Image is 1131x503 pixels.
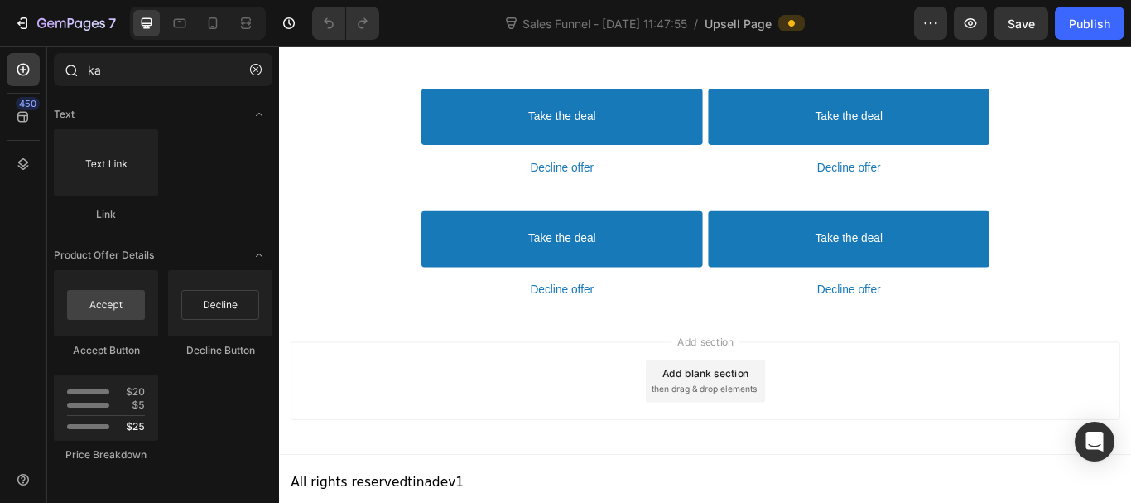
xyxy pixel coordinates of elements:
span: Product Offer Details [54,248,154,263]
div: Price Breakdown [54,447,158,462]
div: Decline Button [168,343,272,358]
span: Add section [458,336,537,353]
button: Take the deal [500,192,828,258]
button: Decline offer [500,269,828,300]
bdo: Decline offer [292,133,367,151]
button: 7 [7,7,123,40]
button: Decline offer [500,127,828,157]
span: / [694,15,698,32]
span: Save [1008,17,1035,31]
span: Text [54,107,75,122]
bdo: Take the deal [624,216,703,234]
div: Open Intercom Messenger [1075,422,1114,462]
iframe: Design area [279,46,1131,503]
div: Link [54,207,158,222]
bdo: Take the deal [624,74,703,91]
input: Search Sections & Elements [54,53,272,86]
div: 450 [16,97,40,110]
span: Sales Funnel - [DATE] 11:47:55 [519,15,691,32]
button: Take the deal [166,192,493,258]
button: Take the deal [500,50,828,115]
bdo: Decline offer [292,276,367,293]
bdo: Take the deal [290,216,368,234]
bdo: Decline offer [627,276,701,293]
button: Publish [1055,7,1124,40]
span: Toggle open [246,242,272,268]
span: then drag & drop elements [434,393,557,408]
bdo: Decline offer [627,133,701,151]
button: Decline offer [166,269,493,300]
bdo: Take the deal [290,74,368,91]
div: Add blank section [446,372,547,389]
span: Toggle open [246,101,272,128]
p: 7 [108,13,116,33]
div: Publish [1069,15,1110,32]
span: Upsell Page [705,15,772,32]
button: Decline offer [166,127,493,157]
div: Accept Button [54,343,158,358]
div: Undo/Redo [312,7,379,40]
button: Save [994,7,1048,40]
